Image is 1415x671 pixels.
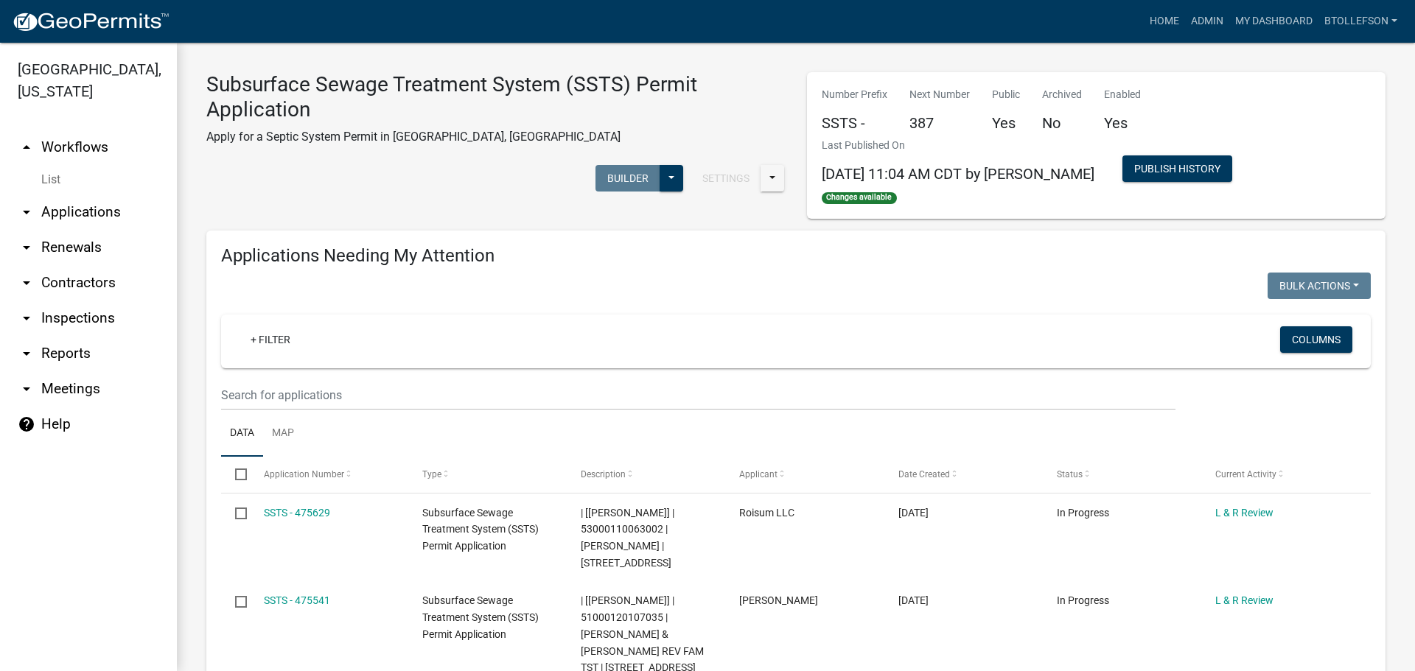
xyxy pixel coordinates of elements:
span: Subsurface Sewage Treatment System (SSTS) Permit Application [422,507,539,552]
datatable-header-cell: Current Activity [1201,457,1360,492]
datatable-header-cell: Select [221,457,249,492]
datatable-header-cell: Applicant [725,457,884,492]
span: 09/09/2025 [898,507,929,519]
p: Next Number [909,87,970,102]
button: Builder [595,165,660,192]
a: SSTS - 475541 [264,594,330,606]
span: 09/09/2025 [898,594,929,606]
h5: 387 [909,114,970,132]
h5: SSTS - [822,114,887,132]
wm-modal-confirm: Workflow Publish History [1122,164,1232,176]
span: Changes available [822,192,897,204]
span: Description [581,469,626,479]
a: L & R Review [1215,507,1273,519]
span: | [Andrea Perales] | 53000110063002 | JONATHAN LANGLIE | 38592 STATE HWY 78 [581,507,674,569]
p: Enabled [1104,87,1141,102]
span: Scott M Ellingson [739,594,818,606]
a: + Filter [239,326,302,353]
p: Last Published On [822,138,1094,153]
h5: Yes [1104,114,1141,132]
p: Archived [1042,87,1082,102]
span: Subsurface Sewage Treatment System (SSTS) Permit Application [422,594,539,640]
p: Apply for a Septic System Permit in [GEOGRAPHIC_DATA], [GEOGRAPHIC_DATA] [206,128,785,146]
i: arrow_drop_down [18,380,35,398]
datatable-header-cell: Application Number [249,457,408,492]
datatable-header-cell: Date Created [884,457,1042,492]
datatable-header-cell: Description [567,457,725,492]
a: Data [221,410,263,457]
a: SSTS - 475629 [264,507,330,519]
span: Date Created [898,469,950,479]
button: Publish History [1122,155,1232,182]
button: Settings [691,165,761,192]
h5: Yes [992,114,1020,132]
h4: Applications Needing My Attention [221,245,1371,267]
p: Public [992,87,1020,102]
a: btollefson [1318,7,1403,35]
a: L & R Review [1215,594,1273,606]
datatable-header-cell: Status [1043,457,1201,492]
button: Columns [1280,326,1352,353]
span: Roisum LLC [739,507,794,519]
span: Applicant [739,469,778,479]
i: arrow_drop_up [18,138,35,156]
p: Number Prefix [822,87,887,102]
span: Current Activity [1215,469,1276,479]
button: Bulk Actions [1268,273,1371,299]
a: My Dashboard [1229,7,1318,35]
span: Application Number [264,469,344,479]
datatable-header-cell: Type [408,457,567,492]
span: Type [422,469,441,479]
a: Admin [1185,7,1229,35]
span: In Progress [1057,594,1109,606]
i: arrow_drop_down [18,239,35,256]
span: [DATE] 11:04 AM CDT by [PERSON_NAME] [822,165,1094,183]
a: Map [263,410,303,457]
span: Status [1057,469,1083,479]
h5: No [1042,114,1082,132]
span: In Progress [1057,507,1109,519]
a: Home [1144,7,1185,35]
i: arrow_drop_down [18,203,35,221]
input: Search for applications [221,380,1175,410]
i: help [18,415,35,433]
i: arrow_drop_down [18,345,35,362]
i: arrow_drop_down [18,309,35,327]
i: arrow_drop_down [18,274,35,292]
h3: Subsurface Sewage Treatment System (SSTS) Permit Application [206,72,785,122]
